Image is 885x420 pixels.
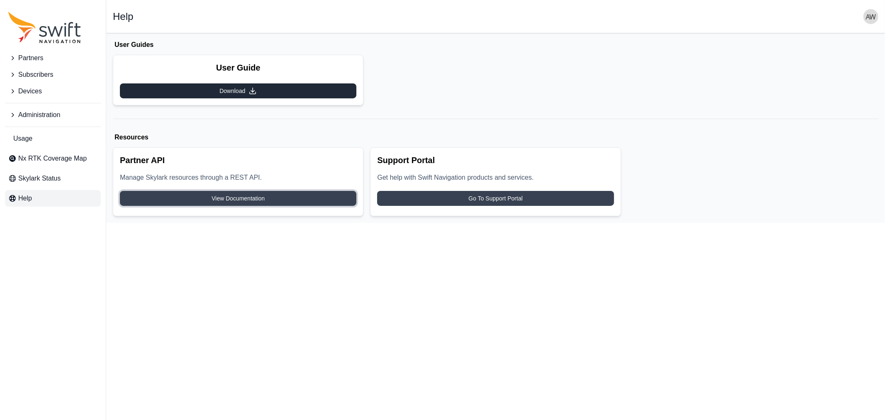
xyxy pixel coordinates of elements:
p: Get help with Swift Navigation products and services. [377,173,614,188]
a: View Documentation [120,191,356,206]
p: Manage Skylark resources through a REST API. [120,173,356,188]
span: Usage [13,134,32,144]
img: user photo [863,9,878,24]
a: Nx RTK Coverage Map [5,150,101,167]
span: Administration [18,110,60,120]
span: Subscribers [18,70,53,80]
h2: Partner API [120,154,356,169]
span: Skylark Status [18,173,61,183]
button: Subscribers [5,66,101,83]
a: Skylark Status [5,170,101,187]
span: Partners [18,53,43,63]
span: Devices [18,86,42,96]
h2: User Guide [120,62,356,73]
a: Download [120,83,356,98]
button: Partners [5,50,101,66]
span: Nx RTK Coverage Map [18,154,87,164]
a: Go To Support Portal [377,191,614,206]
h1: Resources [115,132,878,142]
button: Devices [5,83,101,100]
a: Help [5,190,101,207]
span: View Documentation [212,194,265,203]
span: Download [219,87,245,95]
button: Administration [5,107,101,123]
h2: Support Portal [377,154,614,169]
span: Help [18,193,32,203]
span: Go To Support Portal [468,194,522,203]
a: Usage [5,130,101,147]
h1: User Guides [115,40,878,50]
h1: Help [113,12,133,22]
